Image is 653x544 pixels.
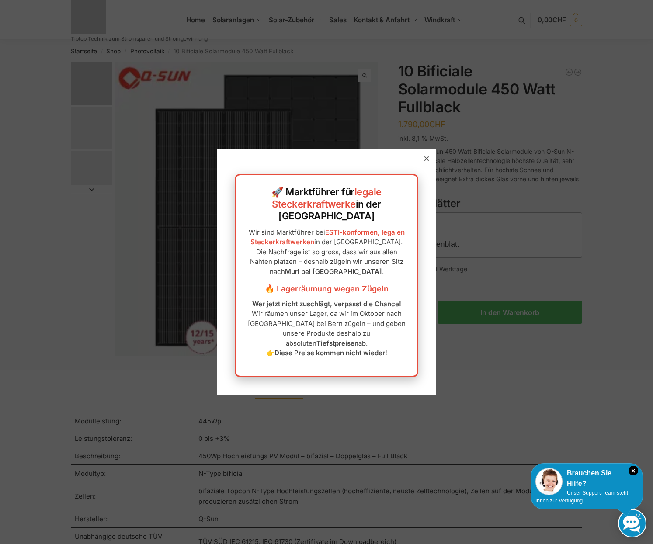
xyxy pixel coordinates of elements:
[629,466,638,475] i: Schließen
[535,468,563,495] img: Customer service
[250,228,405,246] a: ESTI-konformen, legalen Steckerkraftwerken
[252,300,401,308] strong: Wer jetzt nicht zuschlägt, verpasst die Chance!
[245,228,408,277] p: Wir sind Marktführer bei in der [GEOGRAPHIC_DATA]. Die Nachfrage ist so gross, dass wir aus allen...
[285,267,382,276] strong: Muri bei [GEOGRAPHIC_DATA]
[316,339,358,347] strong: Tiefstpreisen
[245,186,408,222] h2: 🚀 Marktführer für in der [GEOGRAPHIC_DATA]
[535,490,628,504] span: Unser Support-Team steht Ihnen zur Verfügung
[535,468,638,489] div: Brauchen Sie Hilfe?
[272,186,382,210] a: legale Steckerkraftwerke
[245,299,408,358] p: Wir räumen unser Lager, da wir im Oktober nach [GEOGRAPHIC_DATA] bei Bern zügeln – und geben unse...
[245,283,408,295] h3: 🔥 Lagerräumung wegen Zügeln
[274,349,387,357] strong: Diese Preise kommen nicht wieder!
